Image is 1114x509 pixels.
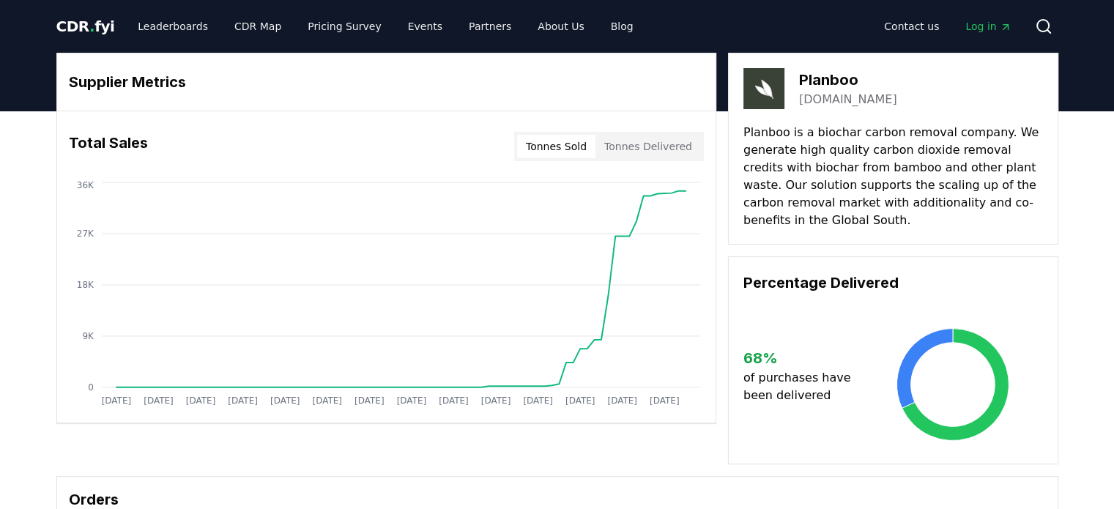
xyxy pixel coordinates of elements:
h3: Supplier Metrics [69,71,704,93]
tspan: 36K [76,180,94,190]
p: of purchases have been delivered [743,369,863,404]
span: CDR fyi [56,18,115,35]
tspan: 9K [82,331,94,341]
tspan: [DATE] [439,395,469,406]
button: Tonnes Delivered [595,135,701,158]
img: Planboo-logo [743,68,784,109]
h3: Planboo [799,69,897,91]
tspan: 0 [88,382,94,393]
tspan: [DATE] [270,395,300,406]
a: Blog [599,13,645,40]
tspan: 27K [76,229,94,239]
nav: Main [126,13,645,40]
h3: Total Sales [69,132,148,161]
tspan: [DATE] [523,395,553,406]
a: Pricing Survey [296,13,393,40]
tspan: [DATE] [228,395,258,406]
tspan: [DATE] [396,395,426,406]
a: Leaderboards [126,13,220,40]
tspan: [DATE] [650,395,680,406]
span: . [89,18,94,35]
tspan: [DATE] [144,395,174,406]
a: Events [396,13,454,40]
a: Contact us [872,13,951,40]
tspan: [DATE] [101,395,131,406]
button: Tonnes Sold [517,135,595,158]
a: About Us [526,13,595,40]
tspan: [DATE] [185,395,215,406]
tspan: [DATE] [312,395,342,406]
a: CDR.fyi [56,16,115,37]
tspan: [DATE] [354,395,385,406]
a: Log in [954,13,1022,40]
nav: Main [872,13,1022,40]
tspan: [DATE] [607,395,637,406]
a: CDR Map [223,13,293,40]
a: [DOMAIN_NAME] [799,91,897,108]
h3: Percentage Delivered [743,272,1043,294]
p: Planboo is a biochar carbon removal company. We generate high quality carbon dioxide removal cred... [743,124,1043,229]
tspan: 18K [76,280,94,290]
h3: 68 % [743,347,863,369]
tspan: [DATE] [565,395,595,406]
span: Log in [965,19,1011,34]
a: Partners [457,13,523,40]
tspan: [DATE] [480,395,510,406]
